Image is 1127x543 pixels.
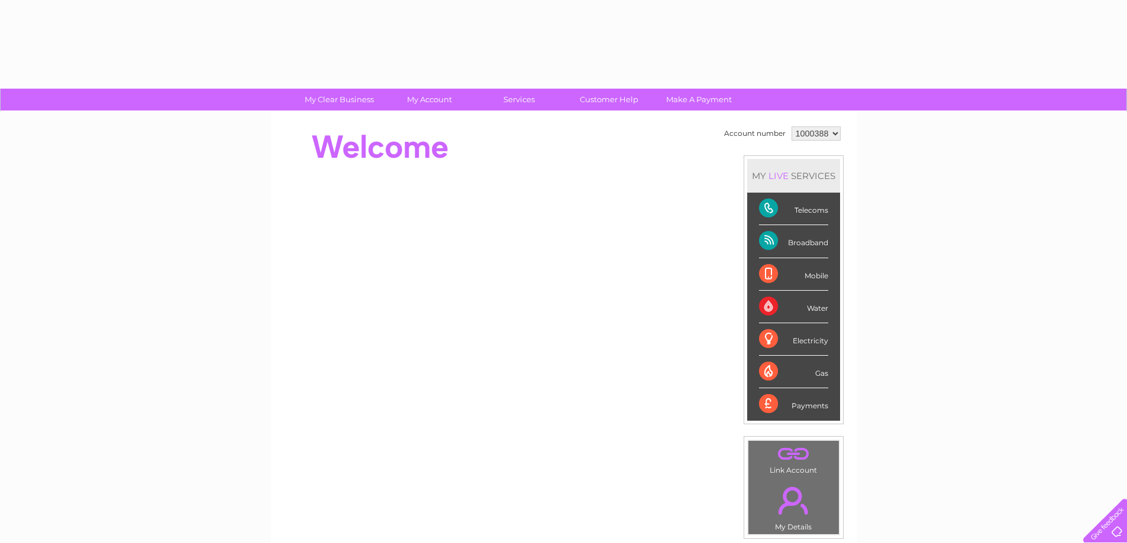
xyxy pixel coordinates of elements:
a: . [751,444,836,464]
a: Services [470,89,568,110]
div: Gas [759,356,828,388]
div: MY SERVICES [747,159,840,193]
div: LIVE [766,170,791,181]
div: Payments [759,388,828,420]
div: Broadband [759,225,828,258]
a: My Account [380,89,478,110]
a: Customer Help [560,89,658,110]
div: Mobile [759,258,828,291]
td: My Details [748,477,839,535]
a: My Clear Business [290,89,388,110]
div: Water [759,291,828,323]
a: Make A Payment [650,89,748,110]
td: Account number [721,123,789,144]
td: Link Account [748,440,839,477]
div: Telecoms [759,193,828,225]
div: Electricity [759,323,828,356]
a: . [751,480,836,521]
